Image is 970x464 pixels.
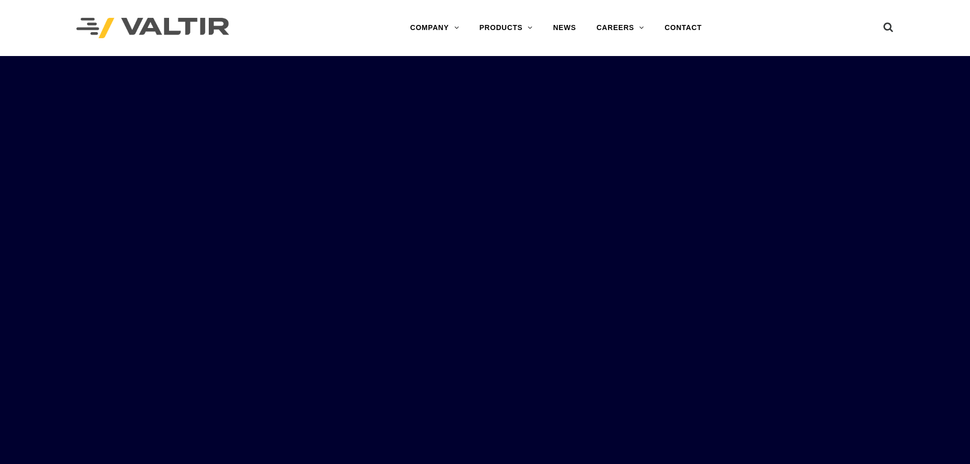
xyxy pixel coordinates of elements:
a: CONTACT [654,18,712,38]
a: PRODUCTS [469,18,543,38]
a: COMPANY [400,18,469,38]
a: CAREERS [586,18,654,38]
a: NEWS [543,18,586,38]
img: Valtir [76,18,229,39]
